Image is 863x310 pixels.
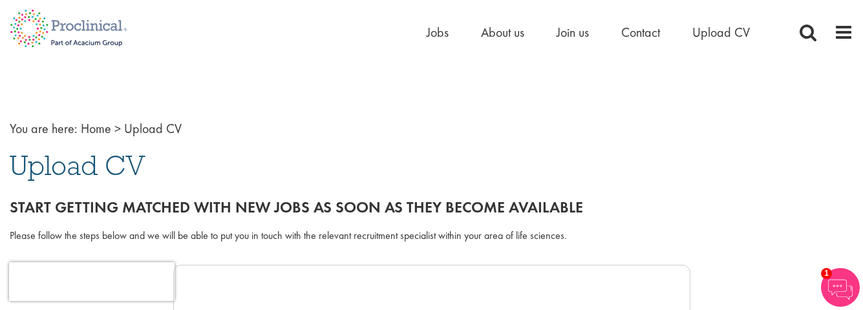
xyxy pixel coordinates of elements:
span: You are here: [10,120,78,137]
img: Chatbot [821,268,860,307]
a: Jobs [427,24,449,41]
span: 1 [821,268,832,279]
a: Join us [557,24,589,41]
a: Upload CV [692,24,750,41]
span: Upload CV [124,120,182,137]
span: Upload CV [10,148,145,183]
div: Please follow the steps below and we will be able to put you in touch with the relevant recruitme... [10,229,853,243]
a: breadcrumb link [81,120,111,137]
a: About us [481,24,524,41]
a: Contact [621,24,660,41]
h2: Start getting matched with new jobs as soon as they become available [10,199,853,216]
iframe: reCAPTCHA [9,262,175,301]
span: > [114,120,121,137]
